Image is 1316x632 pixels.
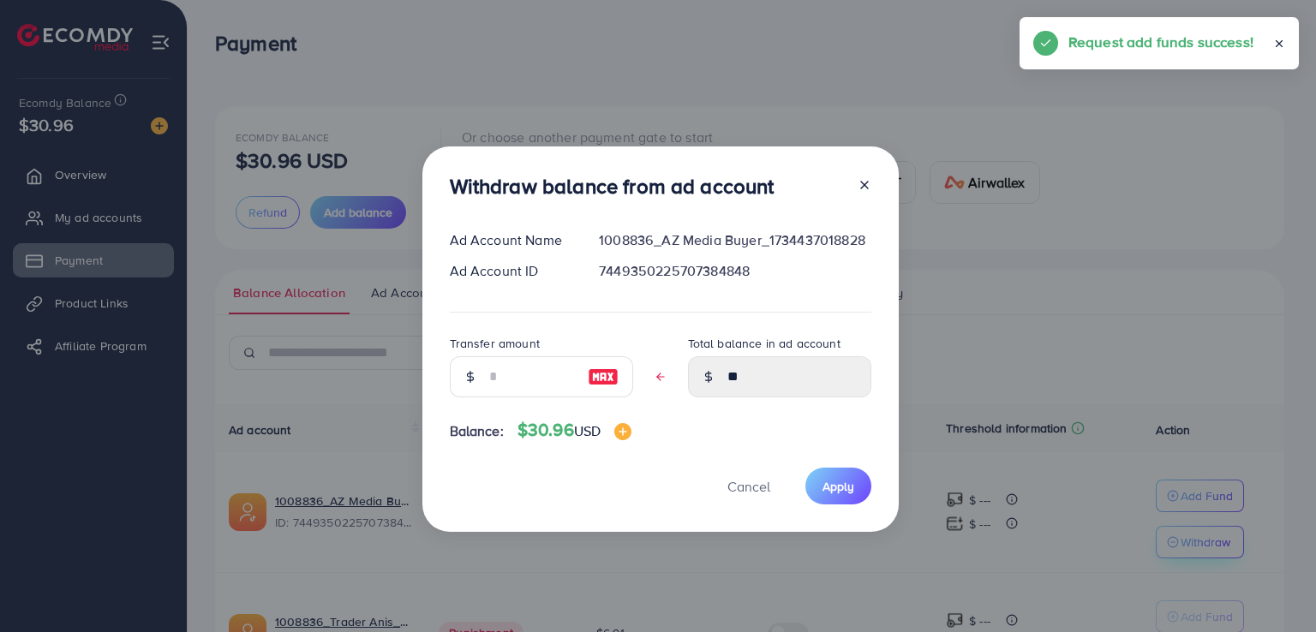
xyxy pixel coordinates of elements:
[517,420,631,441] h4: $30.96
[727,477,770,496] span: Cancel
[1068,31,1253,53] h5: Request add funds success!
[436,261,586,281] div: Ad Account ID
[1243,555,1303,619] iframe: Chat
[822,478,854,495] span: Apply
[805,468,871,504] button: Apply
[450,421,504,441] span: Balance:
[585,261,884,281] div: 7449350225707384848
[436,230,586,250] div: Ad Account Name
[585,230,884,250] div: 1008836_AZ Media Buyer_1734437018828
[574,421,601,440] span: USD
[688,335,840,352] label: Total balance in ad account
[450,335,540,352] label: Transfer amount
[614,423,631,440] img: image
[450,174,775,199] h3: Withdraw balance from ad account
[706,468,792,504] button: Cancel
[588,367,619,387] img: image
